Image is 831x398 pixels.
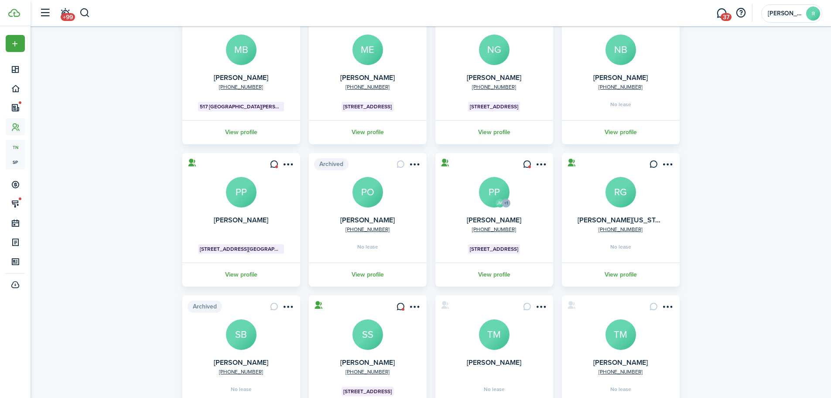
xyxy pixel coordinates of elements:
a: [PHONE_NUMBER] [472,225,516,233]
a: sp [6,155,25,170]
a: View profile [434,120,554,144]
img: TenantCloud [8,9,20,17]
button: Open resource center [733,6,748,21]
button: Open menu [407,302,421,314]
a: View profile [561,120,681,144]
span: Archived [314,158,349,170]
span: No lease [484,387,505,392]
a: Notifications [57,2,73,24]
button: Search [79,6,90,21]
a: View profile [181,263,301,287]
a: PP [226,177,256,208]
a: [PHONE_NUMBER] [598,83,643,91]
a: RG [605,177,636,208]
a: NB [605,35,636,65]
a: TM [605,319,636,350]
a: View profile [308,263,428,287]
a: TM [479,319,510,350]
a: [PHONE_NUMBER] [598,368,643,376]
a: [PERSON_NAME] [214,215,268,225]
span: Archived [188,301,222,313]
span: 517 [GEOGRAPHIC_DATA][PERSON_NAME] [200,103,282,111]
a: View profile [434,263,554,287]
span: [STREET_ADDRESS][GEOGRAPHIC_DATA] [200,245,282,253]
span: No lease [357,244,378,249]
a: PP [479,177,510,208]
span: No lease [610,102,631,107]
a: PO [352,177,383,208]
a: [PHONE_NUMBER] [472,83,516,91]
a: [PHONE_NUMBER] [345,83,390,91]
a: View profile [181,120,301,144]
avatar-text: JM [496,199,504,208]
span: 37 [721,13,732,21]
span: No lease [610,244,631,249]
a: [PERSON_NAME] [340,73,395,83]
a: [PERSON_NAME] [340,215,395,225]
a: [PHONE_NUMBER] [219,83,263,91]
button: Open menu [660,160,674,172]
span: [STREET_ADDRESS] [470,103,518,111]
span: [STREET_ADDRESS] [343,103,392,111]
a: tn [6,140,25,155]
span: Robert [768,10,803,17]
a: [PERSON_NAME] [593,357,648,367]
button: Open menu [660,302,674,314]
a: [PERSON_NAME] [214,357,268,367]
a: [PERSON_NAME] [593,73,648,83]
a: SB [226,319,256,350]
a: [PERSON_NAME] [467,73,521,83]
a: [PERSON_NAME] [214,73,268,83]
a: [PHONE_NUMBER] [345,368,390,376]
span: No lease [610,387,631,392]
a: View profile [308,120,428,144]
button: Open menu [281,160,295,172]
a: [PERSON_NAME][US_STATE] [578,215,669,225]
a: View profile [561,263,681,287]
a: MB [226,35,256,65]
a: [PHONE_NUMBER] [345,225,390,233]
span: [STREET_ADDRESS] [343,388,392,395]
avatar-counter: +1 [502,199,510,208]
span: No lease [231,387,252,392]
span: [STREET_ADDRESS] [470,245,518,253]
button: Open menu [6,35,25,52]
a: Messaging [713,2,730,24]
a: [PERSON_NAME] [467,215,521,225]
button: Open menu [281,302,295,314]
a: [PERSON_NAME] [340,357,395,367]
avatar-text: R [806,7,820,21]
button: Open sidebar [37,5,53,21]
button: Open menu [534,302,548,314]
button: Open menu [407,160,421,172]
a: [PHONE_NUMBER] [219,368,263,376]
a: NG [479,35,510,65]
a: SS [352,319,383,350]
span: +99 [61,13,75,21]
button: Open menu [534,160,548,172]
a: [PHONE_NUMBER] [598,225,643,233]
a: [PERSON_NAME] [467,357,521,367]
a: ME [352,35,383,65]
